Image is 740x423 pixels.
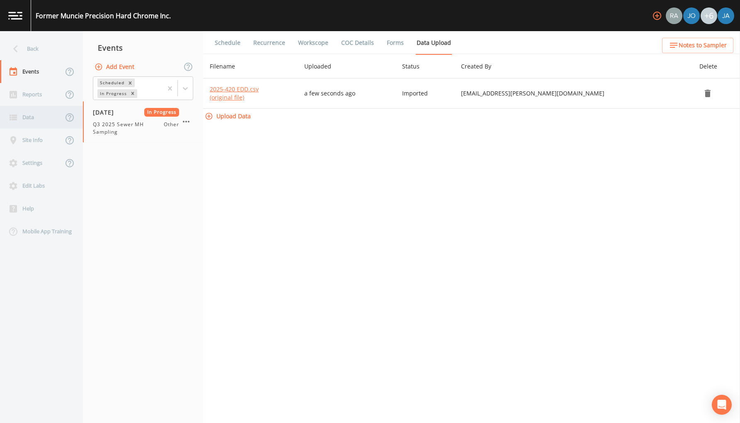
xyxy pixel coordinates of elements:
a: Schedule [214,31,242,54]
a: [DATE]In ProgressQ3 2025 Sewer MH SamplingOther [83,101,203,143]
img: eb8b2c35ded0d5aca28d215f14656a61 [683,7,700,24]
th: Uploaded [298,55,395,78]
th: Filename [203,55,298,78]
button: delete [699,85,716,102]
a: Workscope [297,31,330,54]
img: 747fbe677637578f4da62891070ad3f4 [718,7,734,24]
td: Imported [395,78,455,109]
a: 2025-420 EDD.csv [210,85,259,93]
button: Notes to Sampler [662,38,733,53]
div: Events [83,37,203,58]
div: Remove Scheduled [126,78,135,87]
span: [DATE] [93,108,120,117]
a: COC Details [340,31,375,54]
td: a few seconds ago [298,78,395,109]
img: logo [8,12,22,20]
div: In Progress [97,89,128,98]
div: Former Muncie Precision Hard Chrome Inc. [36,11,171,21]
span: In Progress [144,108,180,117]
a: Data Upload [415,31,452,55]
a: Recurrence [252,31,286,54]
span: Other [164,121,179,136]
div: Scheduled [97,78,126,87]
button: Add Event [93,59,138,75]
div: Remove In Progress [128,89,137,98]
th: Delete [693,55,740,78]
img: 7493944169e4cb9b715a099ebe515ac2 [666,7,682,24]
td: [EMAIL_ADDRESS][PERSON_NAME][DOMAIN_NAME] [454,78,693,109]
div: +6 [701,7,717,24]
a: (original file) [210,93,244,101]
div: Josh Dutton [683,7,700,24]
th: Created By [454,55,693,78]
span: Q3 2025 Sewer MH Sampling [93,121,164,136]
a: Forms [386,31,405,54]
span: Notes to Sampler [679,40,727,51]
div: Open Intercom Messenger [712,395,732,415]
th: Status [395,55,455,78]
button: Upload Data [203,109,254,124]
div: Radlie J Storer [665,7,683,24]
